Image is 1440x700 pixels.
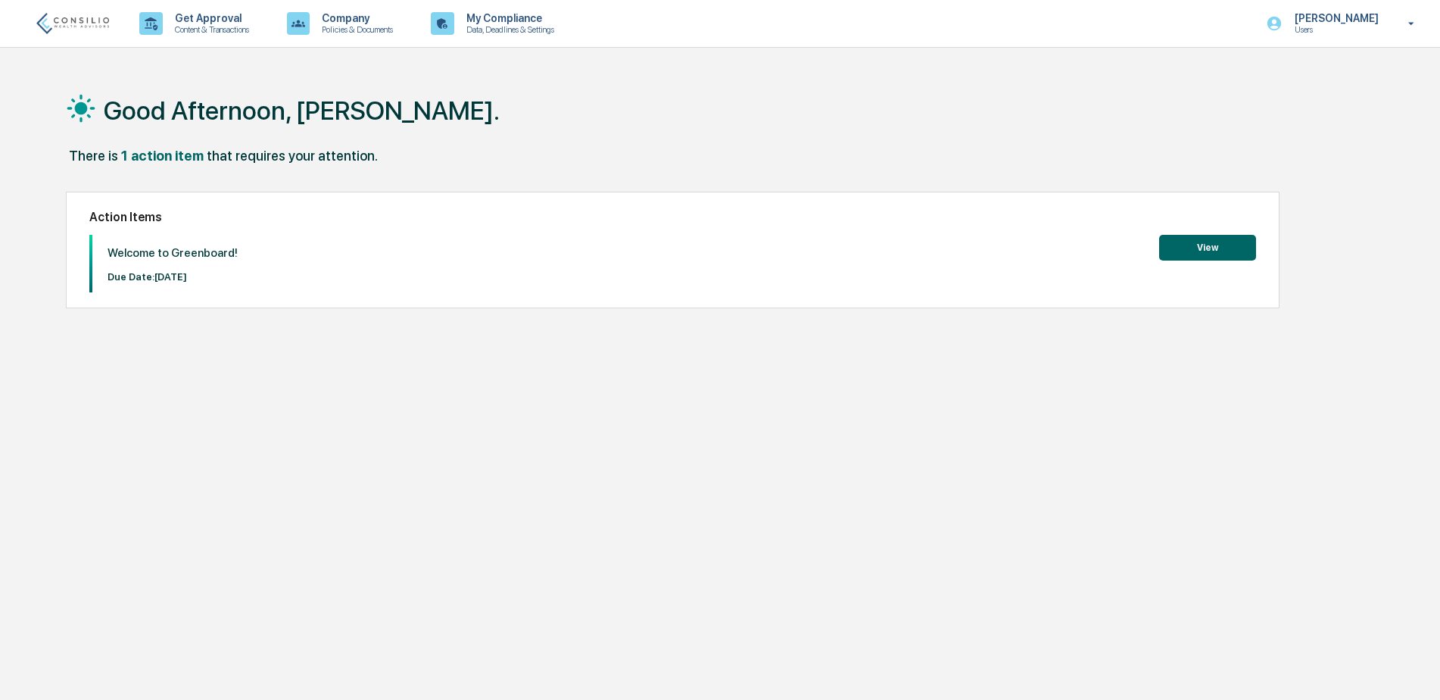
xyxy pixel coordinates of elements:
h2: Action Items [89,210,1256,224]
p: My Compliance [454,12,562,24]
div: that requires your attention. [207,148,378,164]
p: Company [310,12,401,24]
h1: Good Afternoon, [PERSON_NAME]. [104,95,500,126]
p: Policies & Documents [310,24,401,35]
p: Users [1283,24,1386,35]
p: Data, Deadlines & Settings [454,24,562,35]
p: Welcome to Greenboard! [108,246,238,260]
div: There is [69,148,118,164]
button: View [1159,235,1256,261]
a: View [1159,239,1256,254]
p: Get Approval [163,12,257,24]
p: Content & Transactions [163,24,257,35]
div: 1 action item [121,148,204,164]
p: Due Date: [DATE] [108,271,238,283]
p: [PERSON_NAME] [1283,12,1386,24]
img: logo [36,13,109,33]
